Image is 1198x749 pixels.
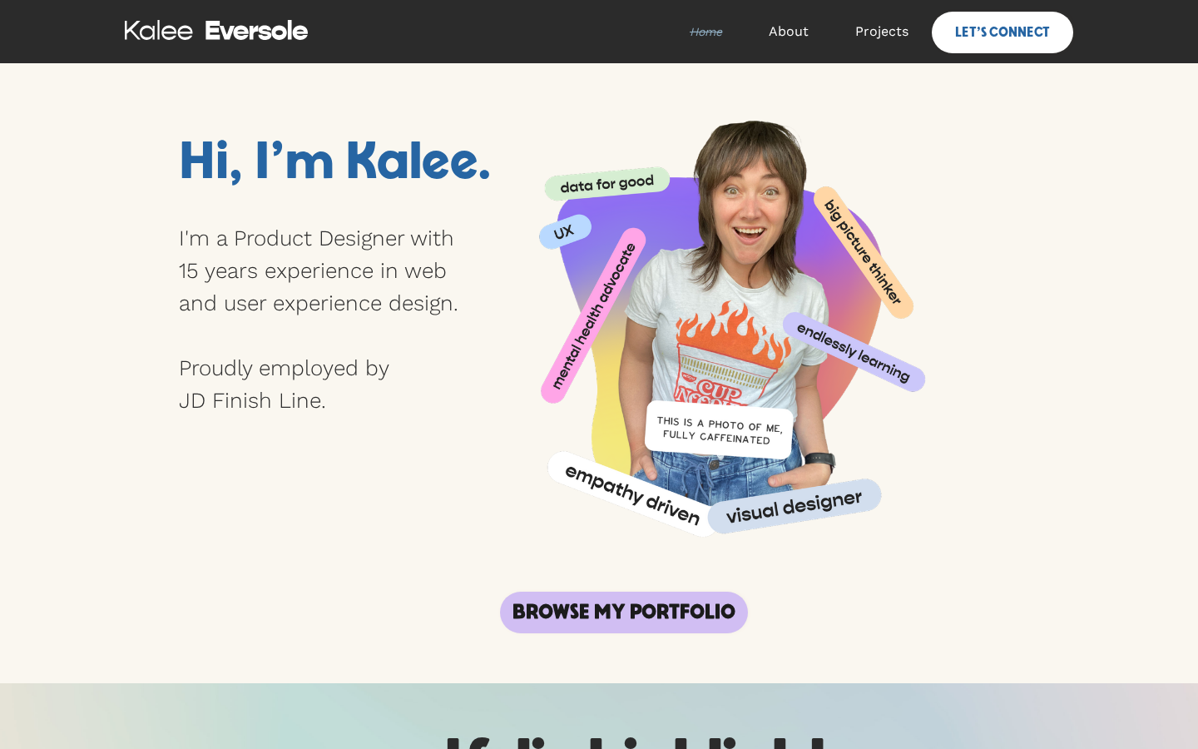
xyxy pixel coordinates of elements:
[179,136,536,189] h1: Hi, I'm Kalee.
[179,222,471,417] div: I'm a Product Designer with 15 years experience in web and user experience design. Proudly employ...
[832,7,932,57] a: Projects
[500,592,748,633] a: browse my portfolio
[536,63,954,542] img: Photo of Kalee smiling with descriptions
[666,7,745,57] a: Home
[932,12,1073,53] a: let's connect
[745,7,832,57] a: About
